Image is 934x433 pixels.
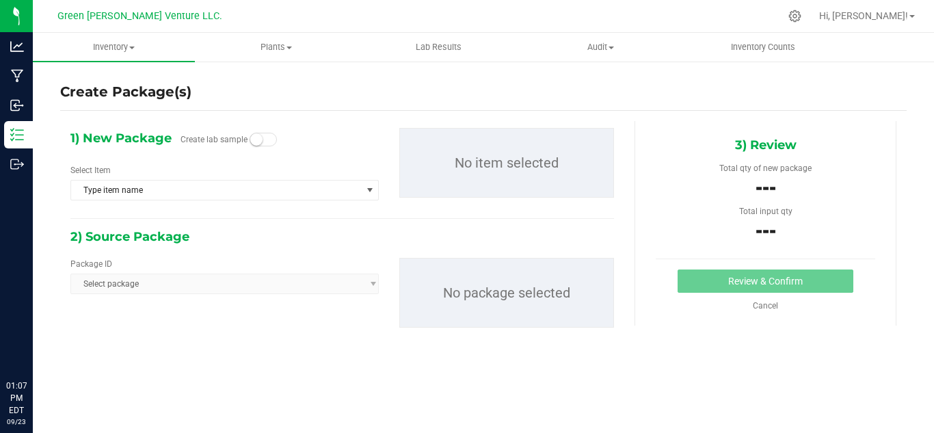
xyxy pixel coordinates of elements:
[397,41,480,53] span: Lab Results
[10,128,24,142] inline-svg: Inventory
[195,33,357,62] a: Plants
[60,82,191,102] h4: Create Package(s)
[361,181,378,200] span: select
[70,128,172,148] span: 1) New Package
[196,41,356,53] span: Plants
[520,33,682,62] a: Audit
[57,10,222,22] span: Green [PERSON_NAME] Venture LLC.
[71,181,361,200] span: Type item name
[70,226,189,247] span: 2) Source Package
[33,33,195,62] a: Inventory
[739,207,792,216] span: Total input qty
[181,129,248,150] label: Create lab sample
[14,324,55,365] iframe: Resource center
[756,176,776,198] span: ---
[70,259,112,269] span: Package ID
[756,220,776,241] span: ---
[735,135,797,155] span: 3) Review
[33,41,195,53] span: Inventory
[10,99,24,112] inline-svg: Inbound
[10,40,24,53] inline-svg: Analytics
[719,163,812,173] span: Total qty of new package
[753,301,778,311] a: Cancel
[682,33,844,62] a: Inventory Counts
[786,10,803,23] div: Manage settings
[520,41,681,53] span: Audit
[400,259,613,327] p: No package selected
[819,10,908,21] span: Hi, [PERSON_NAME]!
[10,69,24,83] inline-svg: Manufacturing
[712,41,814,53] span: Inventory Counts
[400,129,613,197] p: No item selected
[6,417,27,427] p: 09/23
[6,380,27,417] p: 01:07 PM EDT
[70,164,111,176] label: Select Item
[357,33,519,62] a: Lab Results
[678,270,853,293] button: Review & Confirm
[10,157,24,171] inline-svg: Outbound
